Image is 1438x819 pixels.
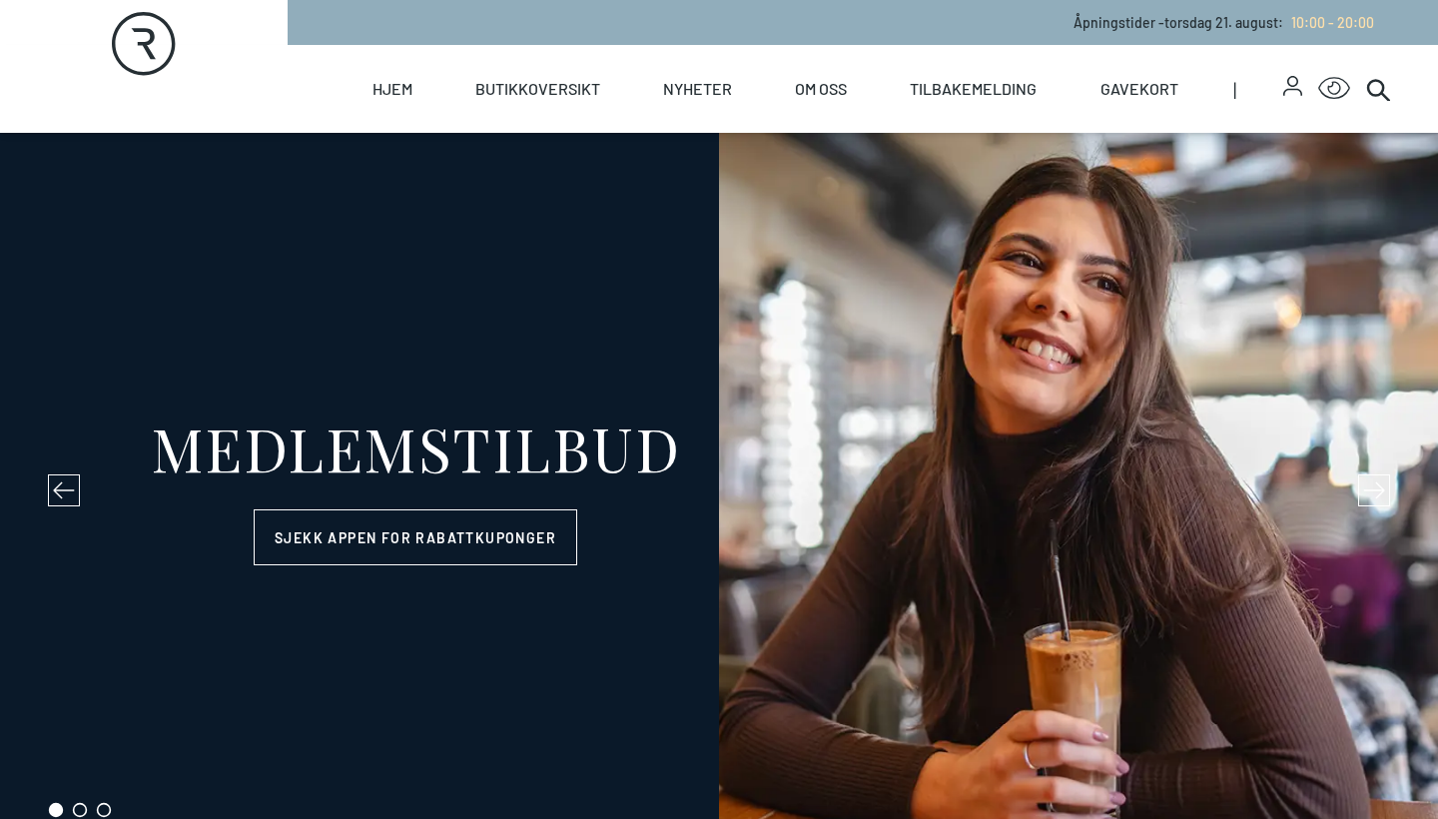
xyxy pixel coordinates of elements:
a: Sjekk appen for rabattkuponger [254,509,577,565]
p: Åpningstider - torsdag 21. august : [1074,12,1374,33]
a: Tilbakemelding [910,45,1037,133]
span: | [1233,45,1283,133]
div: MEDLEMSTILBUD [151,417,681,477]
a: Butikkoversikt [475,45,600,133]
a: 10:00 - 20:00 [1283,14,1374,31]
span: 10:00 - 20:00 [1291,14,1374,31]
a: Hjem [372,45,412,133]
a: Nyheter [663,45,732,133]
a: Gavekort [1100,45,1178,133]
a: Om oss [795,45,847,133]
button: Open Accessibility Menu [1318,73,1350,105]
